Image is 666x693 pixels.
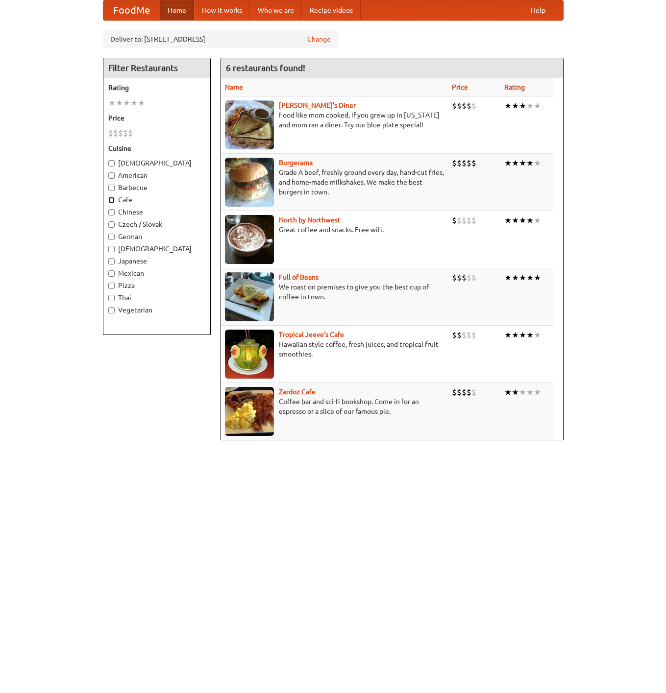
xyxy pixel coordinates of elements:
[534,158,541,168] li: ★
[534,272,541,283] li: ★
[225,158,274,207] img: burgerama.jpg
[452,100,457,111] li: $
[452,158,457,168] li: $
[225,339,444,359] p: Hawaiian style coffee, fresh juices, and tropical fruit smoothies.
[108,128,113,139] li: $
[225,83,243,91] a: Name
[108,170,205,180] label: American
[512,100,519,111] li: ★
[108,258,115,264] input: Japanese
[526,158,534,168] li: ★
[471,215,476,226] li: $
[512,272,519,283] li: ★
[504,83,525,91] a: Rating
[108,283,115,289] input: Pizza
[225,330,274,379] img: jeeves.jpg
[225,167,444,197] p: Grade A beef, freshly ground every day, hand-cut fries, and home-made milkshakes. We make the bes...
[108,143,205,153] h5: Cuisine
[123,128,128,139] li: $
[534,215,541,226] li: ★
[504,215,512,226] li: ★
[519,215,526,226] li: ★
[452,272,457,283] li: $
[457,100,462,111] li: $
[504,100,512,111] li: ★
[457,330,462,340] li: $
[108,246,115,252] input: [DEMOGRAPHIC_DATA]
[462,100,467,111] li: $
[160,0,194,20] a: Home
[108,268,205,278] label: Mexican
[108,244,205,254] label: [DEMOGRAPHIC_DATA]
[462,215,467,226] li: $
[504,272,512,283] li: ★
[118,128,123,139] li: $
[519,272,526,283] li: ★
[108,97,116,108] li: ★
[103,0,160,20] a: FoodMe
[108,113,205,123] h5: Price
[108,172,115,179] input: American
[138,97,145,108] li: ★
[467,100,471,111] li: $
[471,158,476,168] li: $
[108,305,205,315] label: Vegetarian
[534,387,541,398] li: ★
[279,273,319,281] a: Full of Beans
[462,330,467,340] li: $
[113,128,118,139] li: $
[467,158,471,168] li: $
[130,97,138,108] li: ★
[452,330,457,340] li: $
[108,160,115,167] input: [DEMOGRAPHIC_DATA]
[250,0,302,20] a: Who we are
[108,256,205,266] label: Japanese
[526,215,534,226] li: ★
[534,100,541,111] li: ★
[307,34,331,44] a: Change
[519,387,526,398] li: ★
[534,330,541,340] li: ★
[225,100,274,149] img: sallys.jpg
[108,293,205,303] label: Thai
[504,158,512,168] li: ★
[526,387,534,398] li: ★
[452,387,457,398] li: $
[108,270,115,277] input: Mexican
[452,83,468,91] a: Price
[103,30,338,48] div: Deliver to: [STREET_ADDRESS]
[279,331,344,338] a: Tropical Jeeve's Cafe
[462,387,467,398] li: $
[225,215,274,264] img: north.jpg
[452,215,457,226] li: $
[108,197,115,203] input: Cafe
[526,330,534,340] li: ★
[116,97,123,108] li: ★
[467,330,471,340] li: $
[225,272,274,321] img: beans.jpg
[279,388,316,396] b: Zardoz Cafe
[467,215,471,226] li: $
[512,330,519,340] li: ★
[225,110,444,130] p: Food like mom cooked, if you grew up in [US_STATE] and mom ran a diner. Try our blue plate special!
[457,215,462,226] li: $
[108,295,115,301] input: Thai
[279,159,313,167] b: Burgerama
[462,272,467,283] li: $
[103,58,210,78] h4: Filter Restaurants
[279,216,341,224] a: North by Northwest
[225,225,444,235] p: Great coffee and snacks. Free wifi.
[108,183,205,192] label: Barbecue
[108,209,115,215] input: Chinese
[108,232,205,241] label: German
[108,234,115,240] input: German
[123,97,130,108] li: ★
[279,101,356,109] a: [PERSON_NAME]'s Diner
[467,272,471,283] li: $
[225,387,274,436] img: zardoz.jpg
[108,83,205,93] h5: Rating
[504,387,512,398] li: ★
[512,158,519,168] li: ★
